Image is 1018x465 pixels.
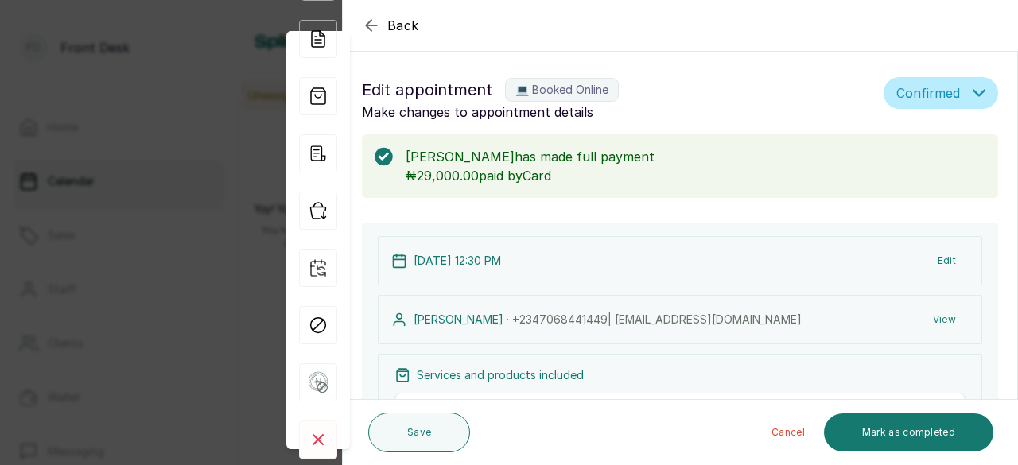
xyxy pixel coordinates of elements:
p: [PERSON_NAME] · [414,312,802,327]
button: Cancel [759,413,818,451]
span: +234 7068441449 | [EMAIL_ADDRESS][DOMAIN_NAME] [512,312,802,326]
button: Mark as completed [824,413,993,451]
span: Edit appointment [362,77,492,103]
button: Confirmed [884,77,998,109]
button: Save [368,413,470,452]
label: 💻 Booked Online [505,78,619,102]
p: Services and products included [417,367,584,383]
p: Make changes to appointment details [362,103,877,122]
button: Edit [925,246,969,275]
button: Back [362,16,419,35]
span: Back [387,16,419,35]
button: View [920,305,969,334]
p: ₦29,000.00 paid by Card [406,166,985,185]
p: [DATE] 12:30 PM [414,253,501,269]
p: [PERSON_NAME] has made full payment [406,147,985,166]
span: Confirmed [896,83,960,103]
